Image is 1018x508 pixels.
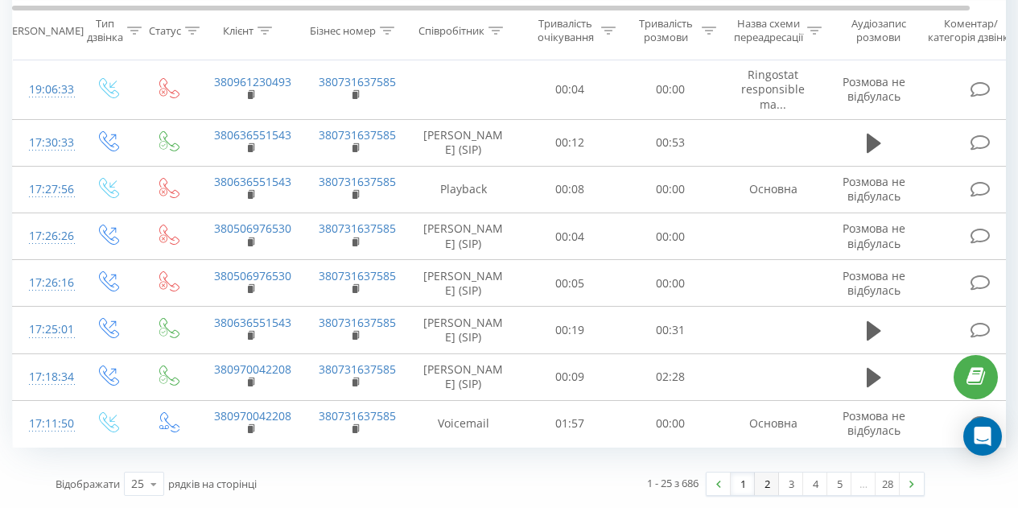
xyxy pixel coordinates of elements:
span: Розмова не відбулась [843,174,905,204]
td: Voicemail [407,400,520,447]
div: 17:27:56 [29,174,61,205]
td: 00:53 [620,119,721,166]
td: 00:00 [620,213,721,260]
div: Співробітник [418,23,484,37]
a: 380731637585 [319,408,396,423]
td: [PERSON_NAME] (SIP) [407,260,520,307]
td: 00:19 [520,307,620,353]
div: 17:25:01 [29,314,61,345]
span: Розмова не відбулась [843,221,905,250]
div: Аудіозапис розмови [839,17,917,44]
a: 380731637585 [319,361,396,377]
a: 380970042208 [214,408,291,423]
span: Ringostat responsible ma... [741,67,805,111]
a: 380506976530 [214,268,291,283]
td: 00:12 [520,119,620,166]
a: 380731637585 [319,268,396,283]
div: [PERSON_NAME] [2,23,84,37]
a: 380731637585 [319,174,396,189]
td: [PERSON_NAME] (SIP) [407,213,520,260]
div: Open Intercom Messenger [963,417,1002,456]
td: 00:08 [520,166,620,213]
td: Основна [721,166,826,213]
div: 19:06:33 [29,74,61,105]
a: 380636551543 [214,174,291,189]
div: 17:26:26 [29,221,61,252]
td: 00:00 [620,400,721,447]
span: рядків на сторінці [168,477,257,491]
div: 17:11:50 [29,408,61,440]
td: 00:09 [520,353,620,400]
div: Клієнт [223,23,253,37]
span: Відображати [56,477,120,491]
a: 28 [876,473,900,495]
td: 00:00 [620,60,721,120]
a: 1 [731,473,755,495]
div: Назва схеми переадресації [734,17,803,44]
td: [PERSON_NAME] (SIP) [407,307,520,353]
a: 3 [779,473,803,495]
span: Розмова не відбулась [843,268,905,298]
div: 1 - 25 з 686 [647,475,699,491]
span: Розмова не відбулась [843,74,905,104]
td: 00:05 [520,260,620,307]
td: 00:04 [520,213,620,260]
div: Тривалість розмови [634,17,698,44]
a: 4 [803,473,827,495]
span: Розмова не відбулась [843,408,905,438]
div: Бізнес номер [310,23,376,37]
td: 00:31 [620,307,721,353]
td: [PERSON_NAME] (SIP) [407,353,520,400]
div: 17:30:33 [29,127,61,159]
a: 5 [827,473,851,495]
a: 380731637585 [319,221,396,236]
div: … [851,473,876,495]
td: [PERSON_NAME] (SIP) [407,119,520,166]
div: Статус [149,23,181,37]
td: Основна [721,400,826,447]
td: 00:00 [620,166,721,213]
td: 00:00 [620,260,721,307]
td: 00:04 [520,60,620,120]
a: 380961230493 [214,74,291,89]
a: 380731637585 [319,315,396,330]
td: 01:57 [520,400,620,447]
a: 2 [755,473,779,495]
div: Тип дзвінка [87,17,123,44]
a: 380506976530 [214,221,291,236]
td: Playback [407,166,520,213]
div: 17:26:16 [29,267,61,299]
div: 17:18:34 [29,361,61,393]
a: 380970042208 [214,361,291,377]
div: Тривалість очікування [534,17,597,44]
a: 380636551543 [214,315,291,330]
td: 02:28 [620,353,721,400]
a: 380731637585 [319,74,396,89]
a: 380731637585 [319,127,396,142]
a: 380636551543 [214,127,291,142]
div: 25 [131,476,144,492]
div: Коментар/категорія дзвінка [924,17,1018,44]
